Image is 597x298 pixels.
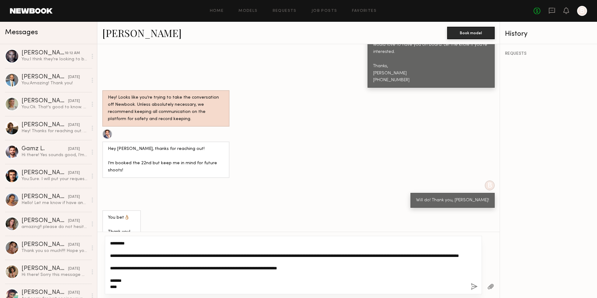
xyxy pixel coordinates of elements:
a: Requests [273,9,297,13]
div: [DATE] [68,170,80,176]
div: [DATE] [68,98,80,104]
a: Home [210,9,224,13]
div: [PERSON_NAME] [21,194,68,200]
a: Models [238,9,257,13]
div: [PERSON_NAME] [21,122,68,128]
div: You: I think they're looking to book you for about half a day, 3-4 hours during the afternoon. [21,56,88,62]
div: Hey [PERSON_NAME], thanks for reaching out! I’m booked the 22nd but keep me in mind for future sh... [108,146,224,174]
div: Thank you so much!!!! Hope you had a great shoot! [21,248,88,254]
div: [PERSON_NAME] [21,98,68,104]
div: [DATE] [68,122,80,128]
div: [PERSON_NAME] [21,50,65,56]
div: [PERSON_NAME] [21,74,68,80]
div: [DATE] [68,74,80,80]
div: Hi there! Sorry this message was missed! I am available (: IG @bbymo__ [21,272,88,278]
div: [DATE] [68,290,80,296]
div: [DATE] [68,218,80,224]
div: Gamz L. [21,146,68,152]
div: amazing!! please do not hesitate to reach out for future projects! you were so great to work with [21,224,88,230]
div: [PERSON_NAME] [21,170,68,176]
div: You: Sure. I will put your request in the notes. [21,176,88,182]
span: Messages [5,29,38,36]
div: [PERSON_NAME] [21,242,68,248]
a: Favorites [352,9,377,13]
div: [DATE] [68,146,80,152]
div: REQUESTS [505,52,592,56]
div: [DATE] [68,194,80,200]
div: Hello! Let me know if have any other clients coming up [21,200,88,206]
div: Hey! Thanks for reaching out. Sounds fun. What would be the terms/usage? [21,128,88,134]
div: [DATE] [68,266,80,272]
button: Book model [447,27,495,39]
div: History [505,30,592,38]
div: Hi there! Yes sounds good, I’m available 10/13 to 10/15, let me know if you have any questions! [21,152,88,158]
div: [PERSON_NAME] [21,218,68,224]
a: [PERSON_NAME] [102,26,182,40]
a: Job Posts [312,9,337,13]
div: [PERSON_NAME] [21,266,68,272]
div: You: Ok. That's good to know. Let's connect when you get back in town. Have a safe trip! [21,104,88,110]
div: [DATE] [68,242,80,248]
div: Will do! Thank you, [PERSON_NAME]! [416,197,489,204]
div: You bet👌🏼 Thank you! [108,214,135,236]
div: [PERSON_NAME] [21,290,68,296]
div: 10:12 AM [65,50,80,56]
div: You: Amazing! Thank you! [21,80,88,86]
a: B [577,6,587,16]
div: Hey! Looks like you’re trying to take the conversation off Newbook. Unless absolutely necessary, ... [108,94,224,123]
a: Book model [447,30,495,35]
